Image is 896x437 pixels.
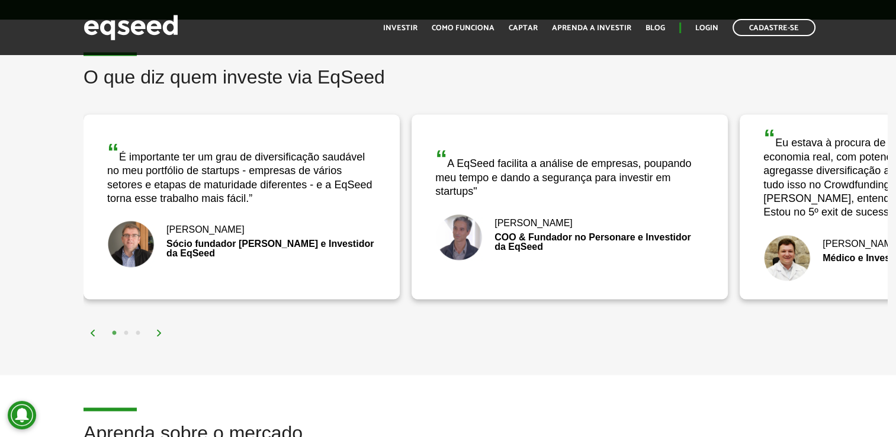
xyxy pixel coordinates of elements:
button: 2 of 2 [120,327,132,339]
span: “ [763,125,775,151]
span: “ [435,146,447,172]
div: É importante ter um grau de diversificação saudável no meu portfólio de startups - empresas de vá... [107,140,376,206]
div: Sócio fundador [PERSON_NAME] e Investidor da EqSeed [107,239,376,258]
div: [PERSON_NAME] [107,225,376,234]
a: Aprenda a investir [552,24,631,32]
img: Fernando De Marco [763,234,811,282]
a: Investir [383,24,418,32]
span: “ [107,139,119,165]
img: arrow%20right.svg [156,329,163,336]
a: Login [695,24,718,32]
div: COO & Fundador no Personare e Investidor da EqSeed [435,233,704,252]
a: Captar [509,24,538,32]
div: A EqSeed facilita a análise de empresas, poupando meu tempo e dando a segurança para investir em ... [435,147,704,198]
img: Bruno Rodrigues [435,214,483,261]
h2: O que diz quem investe via EqSeed [84,67,887,105]
button: 1 of 2 [108,327,120,339]
a: Como funciona [432,24,494,32]
a: Cadastre-se [733,19,815,36]
img: arrow%20left.svg [89,329,97,336]
img: Nick Johnston [107,220,155,268]
img: EqSeed [84,12,178,43]
a: Blog [645,24,665,32]
div: [PERSON_NAME] [435,218,704,228]
button: 3 of 2 [132,327,144,339]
